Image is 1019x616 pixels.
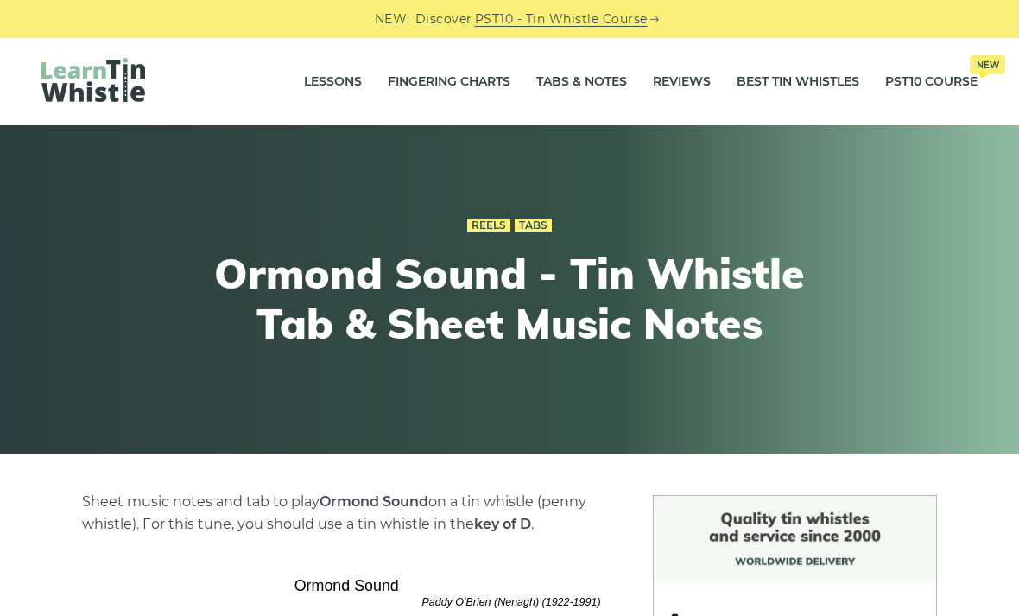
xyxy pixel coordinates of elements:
[467,219,510,232] a: Reels
[970,55,1005,74] span: New
[474,516,531,532] strong: key of D
[82,491,611,536] p: Sheet music notes and tab to play on a tin whistle (penny whistle). For this tune, you should use...
[653,60,711,104] a: Reviews
[192,249,827,348] h1: Ormond Sound - Tin Whistle Tab & Sheet Music Notes
[885,60,978,104] a: PST10 CourseNew
[536,60,627,104] a: Tabs & Notes
[304,60,362,104] a: Lessons
[737,60,859,104] a: Best Tin Whistles
[320,493,428,510] strong: Ormond Sound
[515,219,552,232] a: Tabs
[41,58,145,102] img: LearnTinWhistle.com
[388,60,510,104] a: Fingering Charts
